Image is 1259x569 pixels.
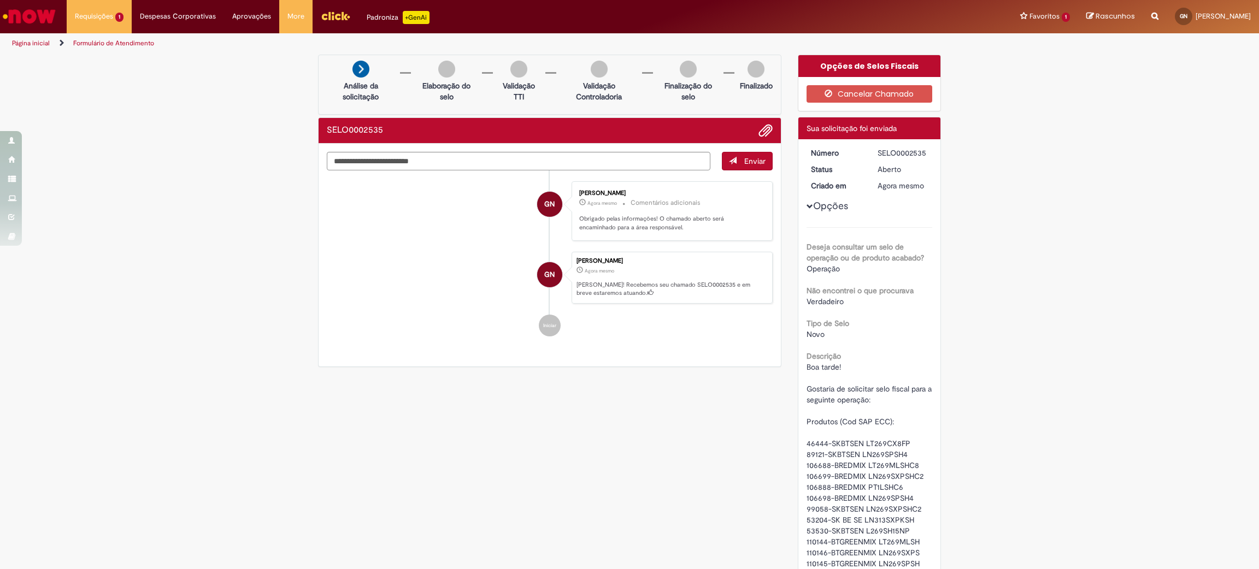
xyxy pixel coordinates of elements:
div: Gabriela Fernandes Coelho Naufal [537,262,562,287]
img: img-circle-grey.png [510,61,527,78]
p: Validação Controladoria [562,80,637,102]
img: img-circle-grey.png [748,61,764,78]
dt: Status [803,164,870,175]
dt: Número [803,147,870,158]
span: Despesas Corporativas [140,11,216,22]
span: More [287,11,304,22]
b: Descrição [807,351,841,361]
a: Página inicial [12,39,50,48]
div: Gabriela Fernandes Coelho Naufal [537,192,562,217]
span: GN [1180,13,1187,20]
div: Opções de Selos Fiscais [798,55,941,77]
img: img-circle-grey.png [591,61,608,78]
span: Requisições [75,11,113,22]
b: Deseja consultar um selo de operação ou de produto acabado? [807,242,924,263]
p: Finalizado [740,80,773,91]
span: Verdadeiro [807,297,844,306]
a: Formulário de Atendimento [73,39,154,48]
div: Aberto [878,164,928,175]
ul: Histórico de tíquete [327,170,773,347]
span: Enviar [744,156,766,166]
ul: Trilhas de página [8,33,831,54]
dt: Criado em [803,180,870,191]
span: Favoritos [1029,11,1060,22]
p: Obrigado pelas informações! O chamado aberto será encaminhado para a área responsável. [579,215,761,232]
span: Aprovações [232,11,271,22]
img: arrow-next.png [352,61,369,78]
span: 1 [115,13,123,22]
h2: SELO0002535 Histórico de tíquete [327,126,383,135]
span: [PERSON_NAME] [1196,11,1251,21]
span: GN [544,262,555,288]
button: Enviar [722,152,773,170]
time: 30/09/2025 08:04:35 [587,200,617,206]
img: img-circle-grey.png [680,61,697,78]
b: Tipo de Selo [807,318,849,328]
small: Comentários adicionais [631,198,701,208]
div: [PERSON_NAME] [576,258,767,264]
b: Não encontrei o que procurava [807,286,914,295]
li: Gabriela Fernandes Coelho Naufal [327,252,773,304]
span: Agora mesmo [585,268,614,274]
p: Análise da solicitação [327,80,395,102]
span: Operação [807,264,840,274]
textarea: Digite sua mensagem aqui... [327,152,710,170]
p: [PERSON_NAME]! Recebemos seu chamado SELO0002535 e em breve estaremos atuando. [576,281,767,298]
span: Rascunhos [1096,11,1135,21]
span: Agora mesmo [878,181,924,191]
span: Sua solicitação foi enviada [807,123,897,133]
span: Agora mesmo [587,200,617,206]
div: SELO0002535 [878,147,928,158]
div: 30/09/2025 08:04:36 [878,180,928,191]
p: Validação TTI [498,80,540,102]
span: GN [544,191,555,217]
img: ServiceNow [1,5,57,27]
span: Novo [807,329,825,339]
span: 1 [1062,13,1070,22]
p: +GenAi [403,11,430,24]
div: Padroniza [367,11,430,24]
p: Finalização do selo [658,80,717,102]
img: click_logo_yellow_360x200.png [321,8,350,24]
button: Cancelar Chamado [807,85,933,103]
a: Rascunhos [1086,11,1135,22]
time: 30/09/2025 08:04:36 [585,268,614,274]
p: Elaboração do selo [416,80,476,102]
img: img-circle-grey.png [438,61,455,78]
button: Adicionar anexos [758,123,773,138]
div: [PERSON_NAME] [579,190,761,197]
